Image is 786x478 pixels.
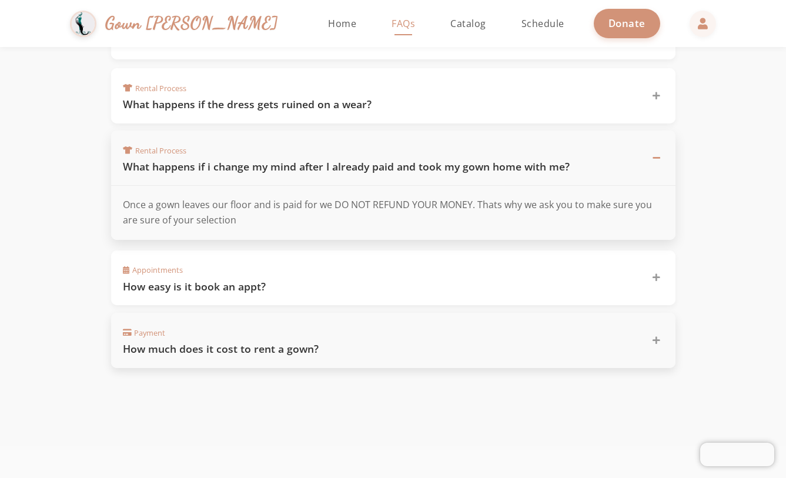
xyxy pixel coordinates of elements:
[594,9,660,38] a: Donate
[450,17,486,30] span: Catalog
[608,16,645,30] span: Donate
[105,11,277,36] span: Gown [PERSON_NAME]
[123,83,186,94] span: Rental Process
[123,97,638,112] h3: What happens if the dress gets ruined on a wear?
[123,265,183,276] span: Appointments
[123,342,638,356] h3: How much does it cost to rent a gown?
[392,17,415,30] span: FAQs
[123,145,186,156] span: Rental Process
[70,8,289,40] a: Gown [PERSON_NAME]
[123,327,165,339] span: Payment
[123,279,638,294] h3: How easy is it book an appt?
[123,198,664,228] p: Once a gown leaves our floor and is paid for we DO NOT REFUND YOUR MONEY. Thats why we ask you to...
[70,11,96,37] img: Gown Gmach Logo
[521,17,564,30] span: Schedule
[328,17,356,30] span: Home
[123,159,638,174] h3: What happens if i change my mind after I already paid and took my gown home with me?
[700,443,774,466] iframe: Chatra live chat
